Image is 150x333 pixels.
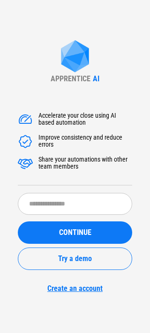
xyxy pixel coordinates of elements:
[18,221,132,244] button: CONTINUE
[56,40,94,74] img: Apprentice AI
[38,156,132,171] div: Share your automations with other team members
[18,248,132,270] button: Try a demo
[38,112,132,127] div: Accelerate your close using AI based automation
[18,112,33,127] img: Accelerate
[18,156,33,171] img: Accelerate
[18,134,33,149] img: Accelerate
[59,229,91,236] span: CONTINUE
[93,74,99,83] div: AI
[58,255,92,262] span: Try a demo
[18,284,132,293] a: Create an account
[51,74,90,83] div: APPRENTICE
[38,134,132,149] div: Improve consistency and reduce errors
